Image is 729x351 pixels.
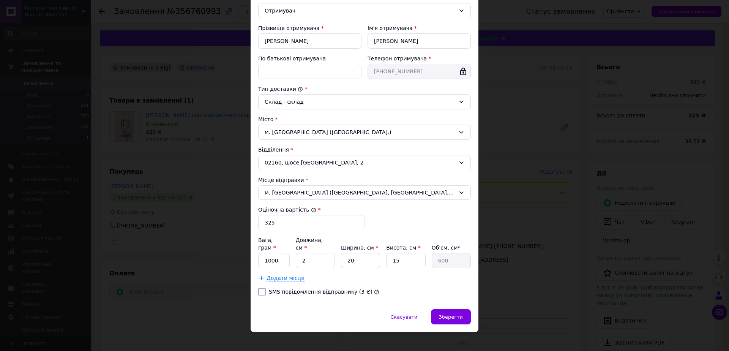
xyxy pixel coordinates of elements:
[265,98,455,106] div: Склад - склад
[341,245,378,251] label: Ширина, см
[368,55,427,62] label: Телефон отримувача
[258,207,316,213] label: Оціночна вартість
[258,237,276,251] label: Вага, грам
[269,289,372,295] label: SMS повідомлення відправнику (3 ₴)
[258,155,471,170] div: 02160, шосе [GEOGRAPHIC_DATA], 2
[386,245,420,251] label: Висота, см
[258,146,471,153] div: Відділення
[258,125,471,140] div: м. [GEOGRAPHIC_DATA] ([GEOGRAPHIC_DATA].)
[265,6,455,15] div: Отримувач
[258,176,471,184] div: Місце відправки
[296,237,323,251] label: Довжина, см
[432,244,471,251] div: Об'єм, см³
[258,55,326,62] label: По батькові отримувача
[258,85,471,93] div: Тип доставки
[368,64,471,79] input: +380
[267,275,305,281] span: Додати місце
[258,25,320,31] label: Прізвище отримувача
[390,314,417,320] span: Скасувати
[258,115,471,123] div: Місто
[265,189,455,196] span: м. [GEOGRAPHIC_DATA] ([GEOGRAPHIC_DATA], [GEOGRAPHIC_DATA].); 69002, вул. [STREET_ADDRESS]
[368,25,413,31] label: Ім'я отримувача
[439,314,463,320] span: Зберегти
